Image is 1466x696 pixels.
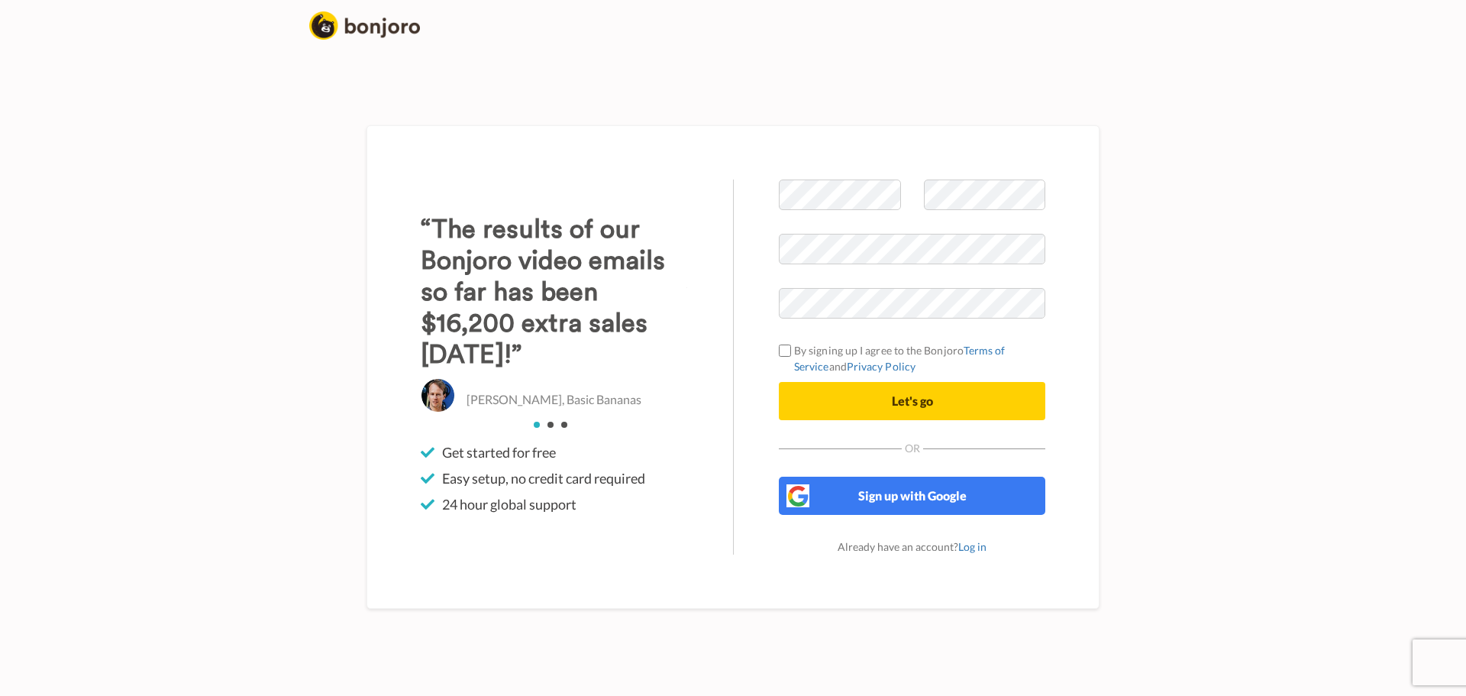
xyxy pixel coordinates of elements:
[847,360,915,373] a: Privacy Policy
[467,391,641,409] p: [PERSON_NAME], Basic Bananas
[442,469,645,487] span: Easy setup, no credit card required
[794,344,1006,373] a: Terms of Service
[779,345,791,357] input: By signing up I agree to the BonjoroTerms of ServiceandPrivacy Policy
[892,393,933,408] span: Let's go
[442,495,576,513] span: 24 hour global support
[309,11,420,40] img: logo_full.png
[421,214,687,371] h3: “The results of our Bonjoro video emails so far has been $16,200 extra sales [DATE]!”
[421,378,455,413] img: Christo Hall, Basic Bananas
[902,443,923,454] span: Or
[958,540,986,553] a: Log in
[779,477,1045,515] button: Sign up with Google
[858,488,967,503] span: Sign up with Google
[442,443,556,461] span: Get started for free
[779,342,1045,374] label: By signing up I agree to the Bonjoro and
[838,540,986,553] span: Already have an account?
[779,382,1045,420] button: Let's go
